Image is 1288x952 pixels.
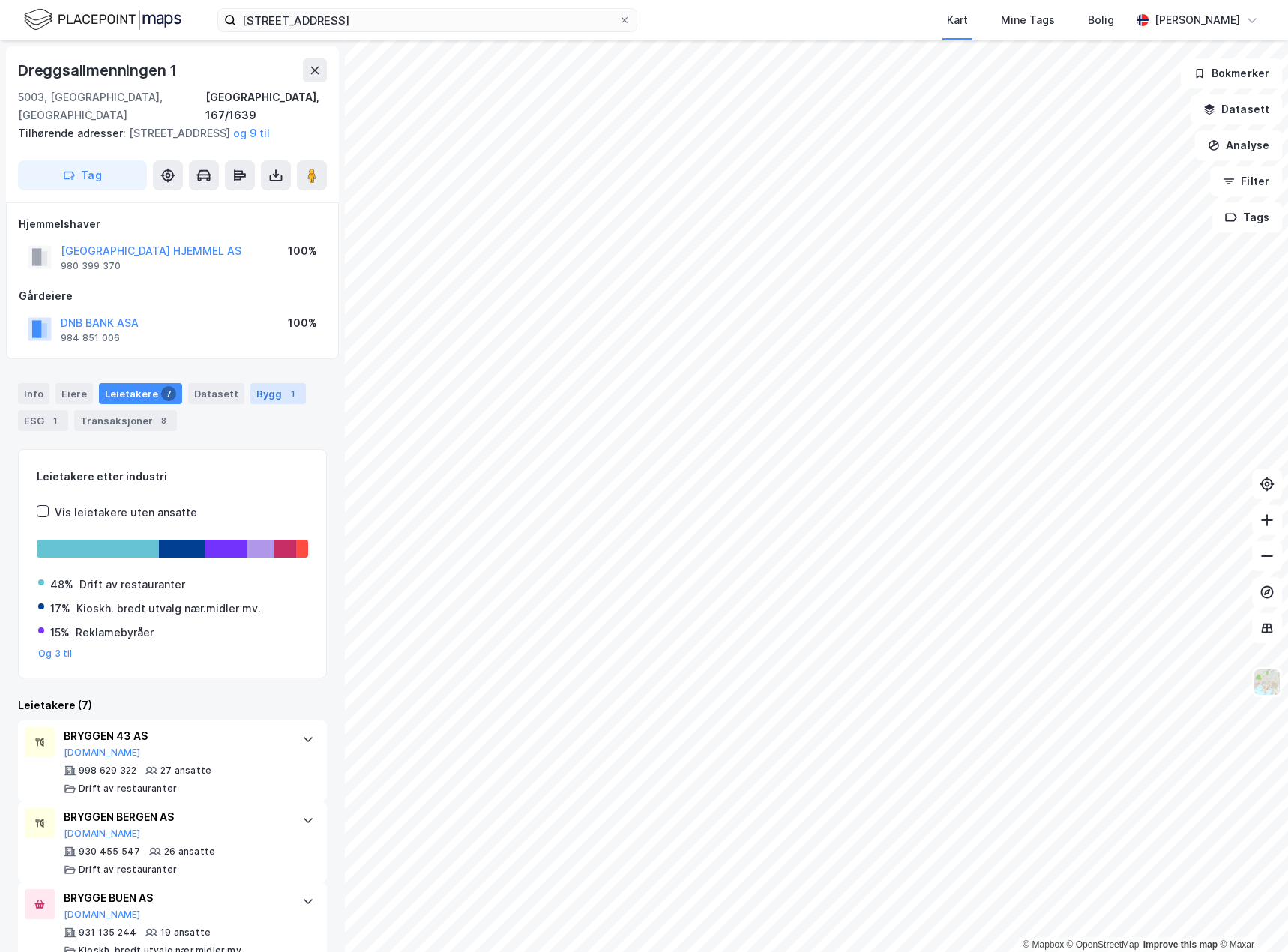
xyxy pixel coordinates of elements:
div: [GEOGRAPHIC_DATA], 167/1639 [205,88,327,124]
a: Mapbox [1023,939,1064,950]
button: Tag [18,160,147,190]
div: Bygg [250,383,306,404]
div: Drift av restauranter [79,783,177,795]
button: Tags [1212,202,1282,232]
div: 100% [288,242,317,260]
div: 7 [161,386,176,401]
input: Søk på adresse, matrikkel, gårdeiere, leietakere eller personer [236,9,619,31]
div: 15% [50,624,70,642]
div: Kontrollprogram for chat [1213,880,1288,952]
button: Og 3 til [38,648,73,660]
button: Analyse [1195,130,1282,160]
div: 5003, [GEOGRAPHIC_DATA], [GEOGRAPHIC_DATA] [18,88,205,124]
div: 930 455 547 [79,846,140,858]
a: Improve this map [1143,939,1218,950]
div: 8 [156,413,171,428]
button: Filter [1210,166,1282,196]
div: [STREET_ADDRESS] [18,124,315,142]
button: Datasett [1191,94,1282,124]
div: 998 629 322 [79,765,136,777]
div: Leietakere etter industri [37,468,308,486]
div: 100% [288,314,317,332]
div: Leietakere [99,383,182,404]
img: logo.f888ab2527a4732fd821a326f86c7f29.svg [24,7,181,33]
div: Dreggsallmenningen 1 [18,58,180,82]
a: OpenStreetMap [1067,939,1140,950]
div: 984 851 006 [61,332,120,344]
div: Drift av restauranter [79,576,185,594]
div: 48% [50,576,73,594]
div: 1 [47,413,62,428]
div: Kioskh. bredt utvalg nær.midler mv. [76,600,261,618]
img: Z [1253,668,1281,696]
div: Bolig [1088,11,1114,29]
div: ESG [18,410,68,431]
div: Vis leietakere uten ansatte [55,504,197,522]
div: BRYGGEN 43 AS [64,727,287,745]
div: Reklamebyråer [76,624,154,642]
div: Gårdeiere [19,287,326,305]
button: [DOMAIN_NAME] [64,747,141,759]
div: 1 [285,386,300,401]
div: 19 ansatte [160,927,211,939]
div: Transaksjoner [74,410,177,431]
div: [PERSON_NAME] [1155,11,1240,29]
div: BRYGGE BUEN AS [64,889,287,907]
div: BRYGGEN BERGEN AS [64,808,287,826]
div: Hjemmelshaver [19,215,326,233]
div: Info [18,383,49,404]
div: 931 135 244 [79,927,136,939]
div: 26 ansatte [164,846,215,858]
div: Kart [947,11,968,29]
iframe: Chat Widget [1213,880,1288,952]
span: Tilhørende adresser: [18,127,129,139]
div: Datasett [188,383,244,404]
button: [DOMAIN_NAME] [64,909,141,921]
button: Bokmerker [1181,58,1282,88]
div: Leietakere (7) [18,696,327,714]
div: Drift av restauranter [79,864,177,876]
div: Eiere [55,383,93,404]
div: 27 ansatte [160,765,211,777]
button: [DOMAIN_NAME] [64,828,141,840]
div: 17% [50,600,70,618]
div: Mine Tags [1001,11,1055,29]
div: 980 399 370 [61,260,121,272]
